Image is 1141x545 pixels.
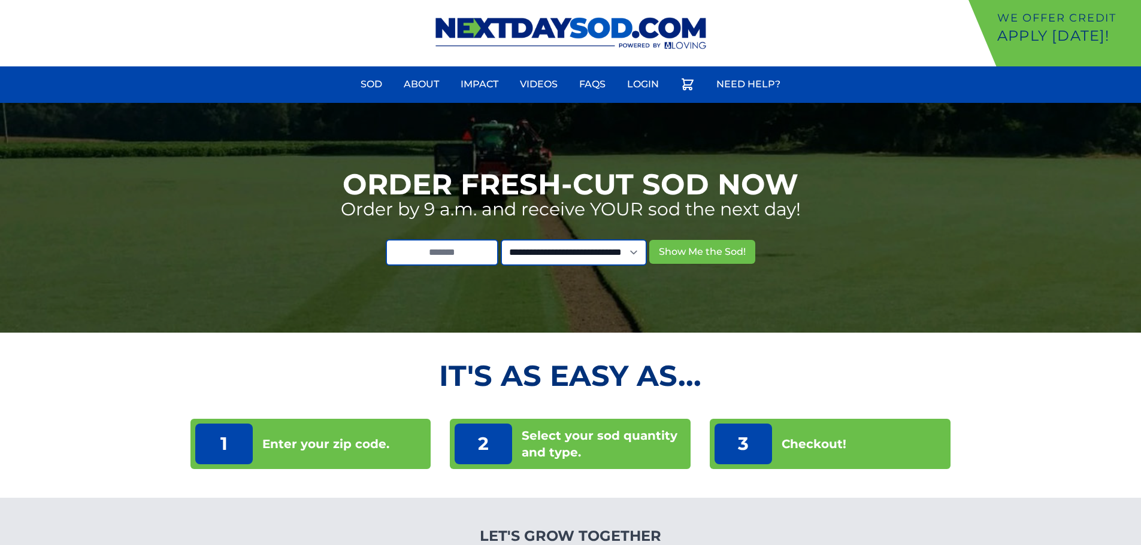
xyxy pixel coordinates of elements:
p: Checkout! [782,436,846,452]
p: Enter your zip code. [262,436,389,452]
p: 3 [715,424,772,464]
p: We offer Credit [997,10,1136,26]
h1: Order Fresh-Cut Sod Now [343,170,798,199]
a: Impact [453,70,506,99]
button: Show Me the Sod! [649,240,755,264]
a: FAQs [572,70,613,99]
p: 2 [455,424,512,464]
a: Sod [353,70,389,99]
a: Login [620,70,666,99]
p: Order by 9 a.m. and receive YOUR sod the next day! [341,199,801,220]
a: About [397,70,446,99]
h2: It's as Easy As... [190,361,951,390]
a: Need Help? [709,70,788,99]
p: 1 [195,424,253,464]
p: Select your sod quantity and type. [522,427,686,461]
p: Apply [DATE]! [997,26,1136,45]
a: Videos [513,70,565,99]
